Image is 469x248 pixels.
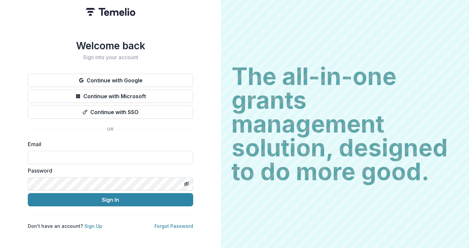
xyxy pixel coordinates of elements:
button: Sign In [28,193,193,206]
img: Temelio [86,8,135,16]
label: Password [28,167,189,175]
button: Toggle password visibility [181,179,192,189]
button: Continue with SSO [28,105,193,119]
h1: Welcome back [28,40,193,52]
button: Continue with Microsoft [28,90,193,103]
a: Forgot Password [154,223,193,229]
a: Sign Up [84,223,102,229]
p: Don't have an account? [28,223,102,229]
button: Continue with Google [28,74,193,87]
label: Email [28,140,189,148]
h2: Sign into your account [28,54,193,61]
